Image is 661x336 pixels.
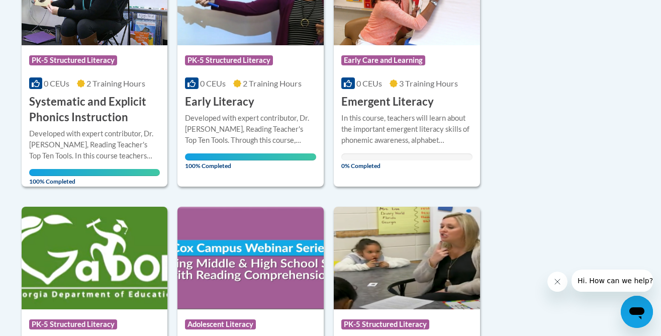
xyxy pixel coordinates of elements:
[86,78,145,88] span: 2 Training Hours
[547,272,568,292] iframe: Close message
[29,169,160,185] span: 100% Completed
[44,78,69,88] span: 0 CEUs
[29,55,117,65] span: PK-5 Structured Literacy
[341,113,473,146] div: In this course, teachers will learn about the important emergent literacy skills of phonemic awar...
[341,55,425,65] span: Early Care and Learning
[185,153,316,160] div: Your progress
[185,113,316,146] div: Developed with expert contributor, Dr. [PERSON_NAME], Reading Teacher's Top Ten Tools. Through th...
[29,319,117,329] span: PK-5 Structured Literacy
[177,207,324,309] img: Course Logo
[356,78,382,88] span: 0 CEUs
[341,94,434,110] h3: Emergent Literacy
[185,319,256,329] span: Adolescent Literacy
[185,55,273,65] span: PK-5 Structured Literacy
[572,270,653,292] iframe: Message from company
[185,153,316,170] span: 100% Completed
[621,296,653,328] iframe: Button to launch messaging window
[341,319,429,329] span: PK-5 Structured Literacy
[29,169,160,176] div: Your progress
[200,78,226,88] span: 0 CEUs
[29,94,160,125] h3: Systematic and Explicit Phonics Instruction
[334,207,480,309] img: Course Logo
[399,78,458,88] span: 3 Training Hours
[29,128,160,161] div: Developed with expert contributor, Dr. [PERSON_NAME], Reading Teacher's Top Ten Tools. In this co...
[185,94,254,110] h3: Early Literacy
[22,207,168,309] img: Course Logo
[243,78,302,88] span: 2 Training Hours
